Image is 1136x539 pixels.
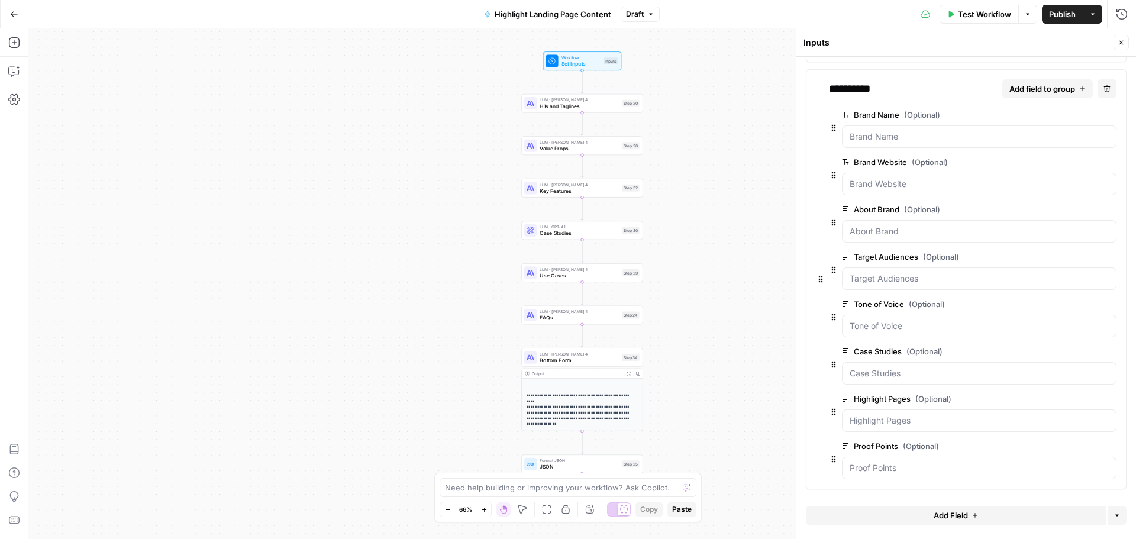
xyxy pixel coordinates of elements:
div: LLM · GPT-4.1Case StudiesStep 30 [521,221,643,240]
label: Brand Name [842,109,1050,121]
span: Paste [672,504,692,515]
span: Add Field [934,509,968,521]
div: WorkflowSet InputsInputs [521,51,643,70]
button: Test Workflow [940,5,1018,24]
span: Case Studies [540,229,619,237]
div: LLM · [PERSON_NAME] 4Value PropsStep 28 [521,136,643,155]
label: Proof Points [842,440,1050,452]
span: (Optional) [904,109,940,121]
label: Highlight Pages [842,393,1050,405]
div: Output [532,370,621,377]
span: (Optional) [909,298,945,310]
div: Format JSONJSONStep 25 [521,454,643,473]
span: LLM · [PERSON_NAME] 4 [540,182,619,188]
span: Key Features [540,187,619,195]
label: Case Studies [842,346,1050,357]
span: (Optional) [923,251,959,263]
div: Step 28 [622,142,640,149]
span: Highlight Landing Page Content [495,8,611,20]
span: Draft [626,9,644,20]
span: Publish [1049,8,1076,20]
span: LLM · GPT-4.1 [540,224,619,230]
input: Case Studies [850,367,1109,379]
div: LLM · [PERSON_NAME] 4Use CasesStep 29 [521,263,643,282]
g: Edge from step_20 to step_28 [581,113,583,135]
div: LLM · [PERSON_NAME] 4H1s and TaglinesStep 20 [521,94,643,113]
span: Copy [640,504,658,515]
button: Add Field [806,506,1106,525]
input: Proof Points [850,462,1109,474]
g: Edge from step_28 to step_32 [581,155,583,177]
label: Brand Website [842,156,1050,168]
span: (Optional) [912,156,948,168]
span: LLM · [PERSON_NAME] 4 [540,96,619,103]
div: Step 20 [622,100,640,107]
button: Draft [621,7,660,22]
div: Step 34 [622,354,640,361]
div: Step 25 [622,460,640,467]
input: About Brand [850,225,1109,237]
span: Workflow [561,54,601,61]
span: Bottom Form [540,356,618,364]
span: LLM · [PERSON_NAME] 4 [540,266,619,273]
button: Highlight Landing Page Content [477,5,618,24]
g: Edge from step_24 to step_34 [581,324,583,347]
input: Target Audiences [850,273,1109,285]
span: LLM · [PERSON_NAME] 4 [540,139,619,146]
button: Paste [667,502,696,517]
span: (Optional) [903,440,939,452]
span: Use Cases [540,272,619,279]
input: Tone of Voice [850,320,1104,332]
span: FAQs [540,314,618,322]
g: Edge from step_32 to step_30 [581,198,583,220]
div: Step 32 [622,185,640,192]
g: Edge from step_34 to step_25 [581,431,583,454]
span: JSON [540,463,619,470]
span: Test Workflow [958,8,1011,20]
div: LLM · [PERSON_NAME] 4Key FeaturesStep 32 [521,179,643,198]
span: 66% [459,505,472,514]
span: (Optional) [906,346,943,357]
div: LLM · [PERSON_NAME] 4FAQsStep 24 [521,306,643,325]
button: Publish [1042,5,1083,24]
label: About Brand [842,204,1050,215]
div: Step 30 [622,227,640,234]
input: Highlight Pages [850,415,1109,427]
input: Brand Name [850,131,1109,143]
span: Set Inputs [561,60,601,67]
div: Inputs [603,57,618,64]
div: Step 29 [622,269,640,276]
button: Copy [635,502,663,517]
input: Brand Website [850,178,1109,190]
g: Edge from start to step_20 [581,70,583,93]
span: LLM · [PERSON_NAME] 4 [540,308,618,315]
g: Edge from step_30 to step_29 [581,240,583,262]
g: Edge from step_29 to step_24 [581,282,583,305]
div: Step 24 [622,312,640,319]
button: Add field to group [1002,79,1093,98]
span: (Optional) [904,204,940,215]
span: (Optional) [915,393,951,405]
span: Add field to group [1009,83,1075,95]
label: Target Audiences [842,251,1050,263]
span: H1s and Taglines [540,102,619,110]
label: Tone of Voice [842,298,1050,310]
div: Inputs [803,37,1110,49]
span: Value Props [540,144,619,152]
span: LLM · [PERSON_NAME] 4 [540,351,618,357]
span: Format JSON [540,457,619,464]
